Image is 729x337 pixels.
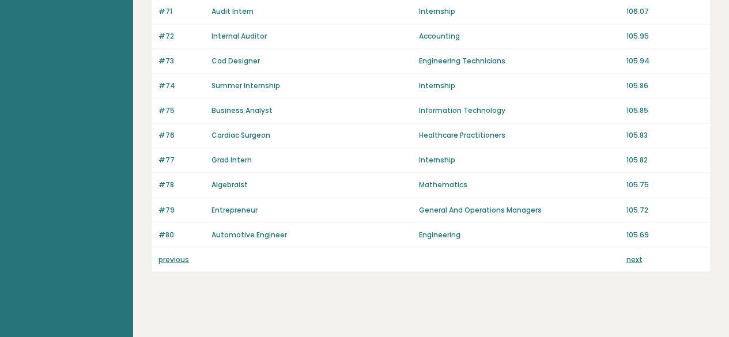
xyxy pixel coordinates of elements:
p: 105.94 [626,56,703,66]
p: #74 [158,81,205,91]
a: next [626,254,642,264]
a: Cardiac Surgeon [211,130,270,140]
p: General And Operations Managers [419,205,620,215]
p: 105.86 [626,81,703,91]
p: 106.07 [626,6,703,17]
p: Engineering [419,229,620,240]
a: Internal Auditor [211,31,267,41]
p: 105.95 [626,31,703,41]
p: Healthcare Practitioners [419,130,620,141]
p: #78 [158,180,205,190]
p: #79 [158,205,205,215]
a: Automotive Engineer [211,229,287,239]
a: Summer Internship [211,81,280,90]
p: #80 [158,229,205,240]
p: 105.85 [626,105,703,116]
p: 105.83 [626,130,703,141]
a: previous [158,254,189,264]
p: 105.69 [626,229,703,240]
p: Internship [419,81,620,91]
p: #71 [158,6,205,17]
p: 105.72 [626,205,703,215]
p: Internship [419,155,620,165]
p: Internship [419,6,620,17]
a: Entrepreneur [211,205,258,214]
p: #75 [158,105,205,116]
a: Audit Intern [211,6,254,16]
p: Information Technology [419,105,620,116]
a: Grad Intern [211,155,252,165]
p: Mathematics [419,180,620,190]
p: 105.82 [626,155,703,165]
p: #72 [158,31,205,41]
p: 105.75 [626,180,703,190]
p: #77 [158,155,205,165]
p: Engineering Technicians [419,56,620,66]
p: Accounting [419,31,620,41]
a: Algebraist [211,180,248,190]
p: #76 [158,130,205,141]
a: Business Analyst [211,105,273,115]
a: Cad Designer [211,56,260,66]
p: #73 [158,56,205,66]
